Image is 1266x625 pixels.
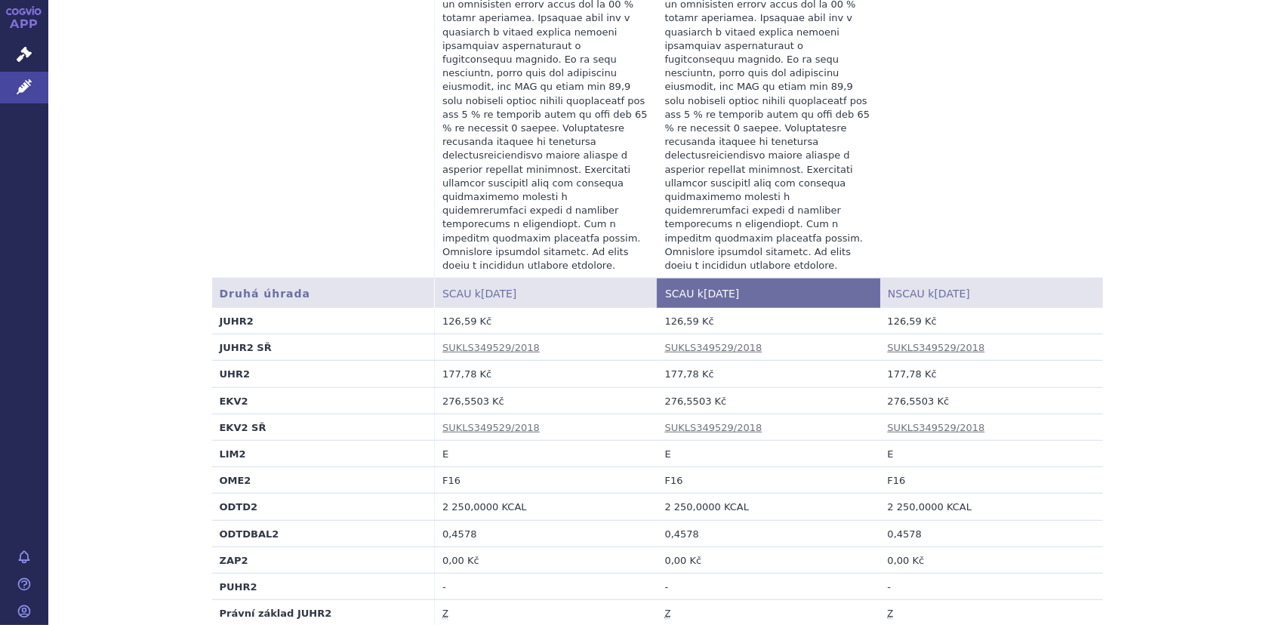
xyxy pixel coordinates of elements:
strong: EKV2 SŘ [220,422,266,433]
abbr: další zvýšená úhrada stanovená dle §39b odst. 11 zákona č. 48/1997 Sb. [888,608,894,620]
td: 2 250,0000 KCAL [658,494,880,520]
td: - [658,574,880,600]
a: SUKLS349529/2018 [888,342,985,353]
abbr: další zvýšená úhrada stanovená dle §39b odst. 11 zákona č. 48/1997 Sb. [665,608,671,620]
td: 177,78 Kč [658,361,880,387]
td: 276,5503 Kč [658,387,880,414]
strong: JUHR2 SŘ [220,342,272,353]
strong: EKV2 [220,396,248,407]
td: 126,59 Kč [658,308,880,334]
td: 276,5503 Kč [880,387,1103,414]
th: NSCAU k [880,279,1103,308]
td: E [435,441,658,467]
td: 0,4578 [658,520,880,546]
td: F16 [435,467,658,494]
a: SUKLS349529/2018 [888,422,985,433]
td: - [880,574,1103,600]
td: 126,59 Kč [435,308,658,334]
strong: JUHR2 [220,316,254,327]
th: SCAU k [658,279,880,308]
a: SUKLS349529/2018 [442,342,540,353]
span: [DATE] [935,288,970,300]
th: Druhá úhrada [212,279,435,308]
td: 0,00 Kč [880,546,1103,573]
td: 276,5503 Kč [435,387,658,414]
abbr: další zvýšená úhrada stanovená dle §39b odst. 11 zákona č. 48/1997 Sb. [442,608,448,620]
td: 0,4578 [435,520,658,546]
td: 0,00 Kč [658,546,880,573]
a: SUKLS349529/2018 [442,422,540,433]
td: 0,00 Kč [435,546,658,573]
a: SUKLS349529/2018 [665,342,762,353]
td: F16 [880,467,1103,494]
td: 177,78 Kč [880,361,1103,387]
strong: ZAP2 [220,555,248,566]
span: [DATE] [481,288,516,300]
a: SUKLS349529/2018 [665,422,762,433]
td: E [880,441,1103,467]
strong: PUHR2 [220,581,257,593]
strong: Právní základ JUHR2 [220,608,332,619]
td: - [435,574,658,600]
td: 126,59 Kč [880,308,1103,334]
strong: LIM2 [220,448,246,460]
td: 2 250,0000 KCAL [880,494,1103,520]
strong: ODTD2 [220,501,258,513]
td: 0,4578 [880,520,1103,546]
strong: UHR2 [220,368,251,380]
strong: ODTDBAL2 [220,528,279,540]
td: F16 [658,467,880,494]
td: E [658,441,880,467]
td: 2 250,0000 KCAL [435,494,658,520]
span: [DATE] [704,288,739,300]
th: SCAU k [435,279,658,308]
strong: OME2 [220,475,251,486]
td: 177,78 Kč [435,361,658,387]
